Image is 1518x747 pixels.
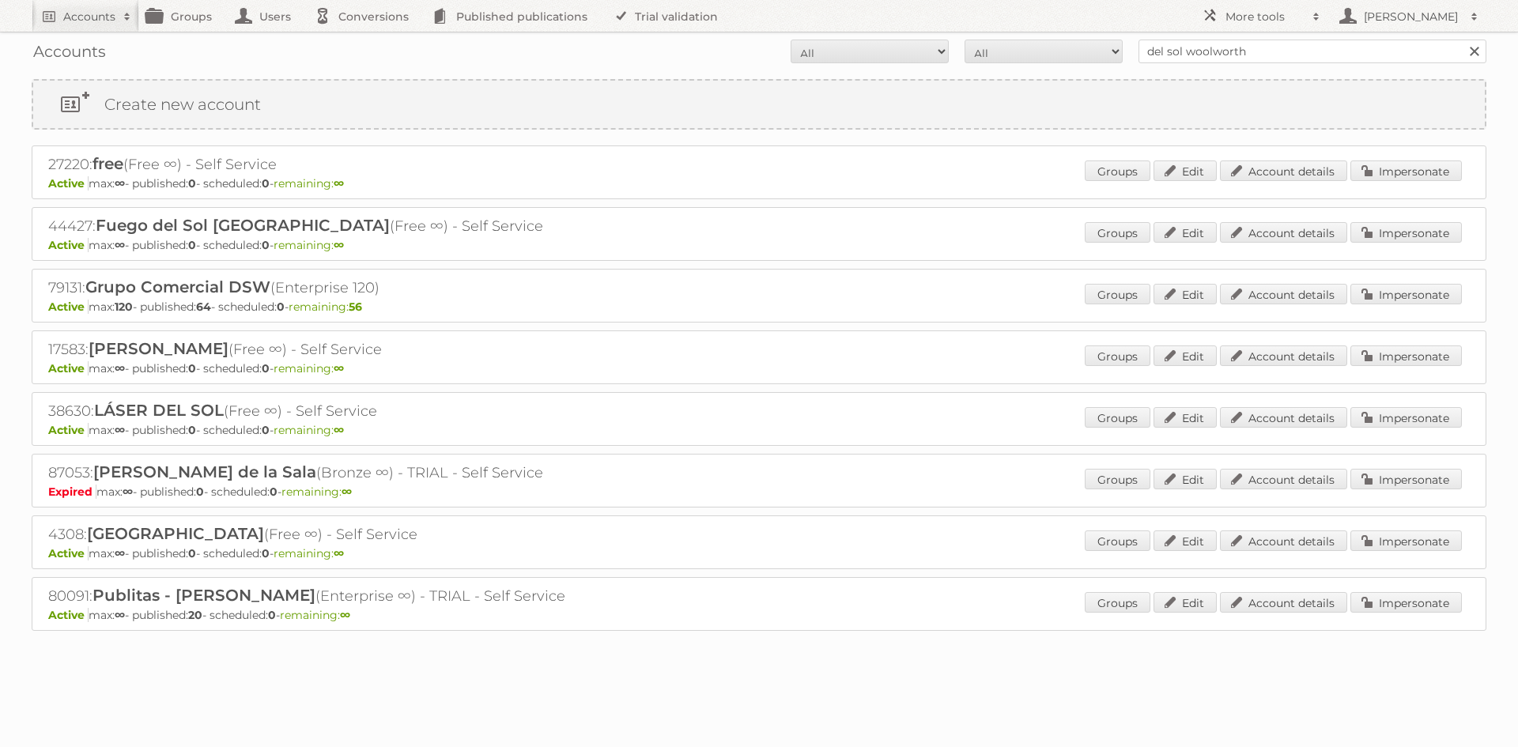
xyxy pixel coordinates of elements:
[1360,9,1463,25] h2: [PERSON_NAME]
[115,238,125,252] strong: ∞
[334,361,344,375] strong: ∞
[334,176,344,191] strong: ∞
[48,586,602,606] h2: 80091: (Enterprise ∞) - TRIAL - Self Service
[188,361,196,375] strong: 0
[334,423,344,437] strong: ∞
[1350,222,1462,243] a: Impersonate
[48,524,602,545] h2: 4308: (Free ∞) - Self Service
[48,277,602,298] h2: 79131: (Enterprise 120)
[115,546,125,560] strong: ∞
[1225,9,1305,25] h2: More tools
[63,9,115,25] h2: Accounts
[1220,530,1347,551] a: Account details
[89,339,228,358] span: [PERSON_NAME]
[93,154,123,173] span: free
[1154,592,1217,613] a: Edit
[96,216,390,235] span: Fuego del Sol [GEOGRAPHIC_DATA]
[115,176,125,191] strong: ∞
[1154,222,1217,243] a: Edit
[1085,284,1150,304] a: Groups
[1154,284,1217,304] a: Edit
[1154,345,1217,366] a: Edit
[48,401,602,421] h2: 38630: (Free ∞) - Self Service
[48,423,89,437] span: Active
[340,608,350,622] strong: ∞
[93,586,315,605] span: Publitas - [PERSON_NAME]
[274,238,344,252] span: remaining:
[48,423,1470,437] p: max: - published: - scheduled: -
[48,485,1470,499] p: max: - published: - scheduled: -
[262,546,270,560] strong: 0
[115,300,133,314] strong: 120
[188,546,196,560] strong: 0
[1350,284,1462,304] a: Impersonate
[196,300,211,314] strong: 64
[1350,469,1462,489] a: Impersonate
[1220,469,1347,489] a: Account details
[94,401,224,420] span: LÁSER DEL SOL
[262,423,270,437] strong: 0
[1085,530,1150,551] a: Groups
[48,608,1470,622] p: max: - published: - scheduled: -
[1154,530,1217,551] a: Edit
[349,300,362,314] strong: 56
[188,423,196,437] strong: 0
[1085,469,1150,489] a: Groups
[1220,592,1347,613] a: Account details
[33,81,1485,128] a: Create new account
[262,361,270,375] strong: 0
[1085,160,1150,181] a: Groups
[274,361,344,375] span: remaining:
[48,361,89,375] span: Active
[277,300,285,314] strong: 0
[281,485,352,499] span: remaining:
[1085,345,1150,366] a: Groups
[48,176,89,191] span: Active
[1350,407,1462,428] a: Impersonate
[1085,592,1150,613] a: Groups
[274,546,344,560] span: remaining:
[48,176,1470,191] p: max: - published: - scheduled: -
[1350,160,1462,181] a: Impersonate
[262,238,270,252] strong: 0
[48,546,89,560] span: Active
[115,361,125,375] strong: ∞
[93,462,316,481] span: [PERSON_NAME] de la Sala
[48,608,89,622] span: Active
[48,462,602,483] h2: 87053: (Bronze ∞) - TRIAL - Self Service
[1154,469,1217,489] a: Edit
[48,238,89,252] span: Active
[1154,407,1217,428] a: Edit
[1085,407,1150,428] a: Groups
[48,216,602,236] h2: 44427: (Free ∞) - Self Service
[48,238,1470,252] p: max: - published: - scheduled: -
[274,176,344,191] span: remaining:
[1220,407,1347,428] a: Account details
[48,546,1470,560] p: max: - published: - scheduled: -
[48,485,96,499] span: Expired
[48,361,1470,375] p: max: - published: - scheduled: -
[342,485,352,499] strong: ∞
[115,608,125,622] strong: ∞
[289,300,362,314] span: remaining:
[1220,160,1347,181] a: Account details
[1220,222,1347,243] a: Account details
[48,339,602,360] h2: 17583: (Free ∞) - Self Service
[196,485,204,499] strong: 0
[274,423,344,437] span: remaining:
[1350,345,1462,366] a: Impersonate
[123,485,133,499] strong: ∞
[268,608,276,622] strong: 0
[48,300,1470,314] p: max: - published: - scheduled: -
[87,524,264,543] span: [GEOGRAPHIC_DATA]
[48,154,602,175] h2: 27220: (Free ∞) - Self Service
[1220,345,1347,366] a: Account details
[334,546,344,560] strong: ∞
[1350,530,1462,551] a: Impersonate
[334,238,344,252] strong: ∞
[48,300,89,314] span: Active
[1220,284,1347,304] a: Account details
[270,485,278,499] strong: 0
[115,423,125,437] strong: ∞
[262,176,270,191] strong: 0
